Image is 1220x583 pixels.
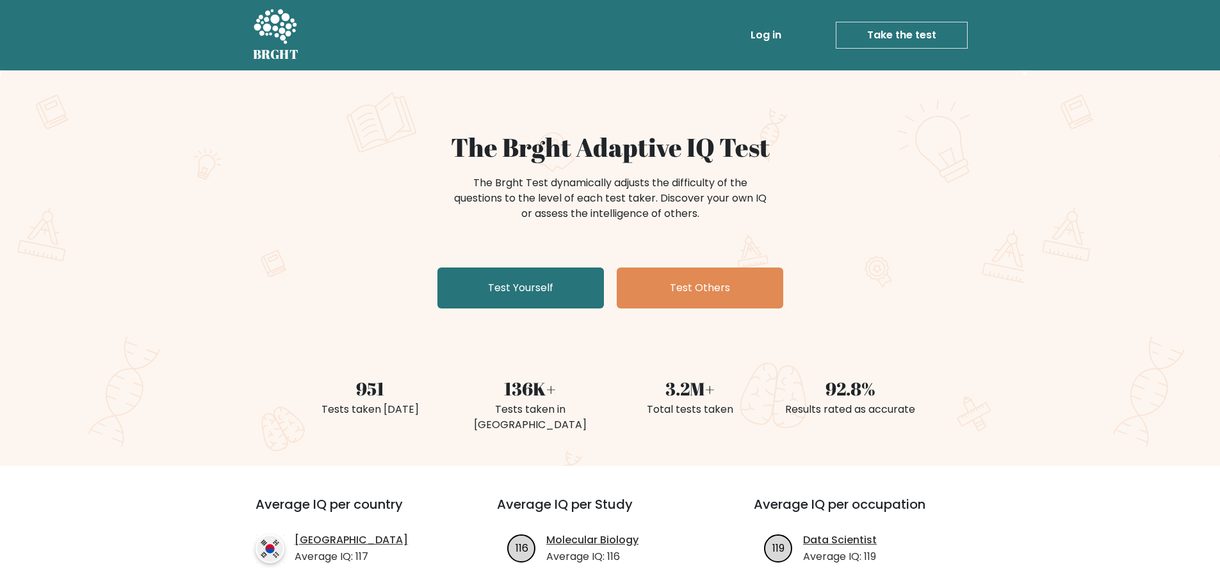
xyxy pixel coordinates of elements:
[298,375,443,402] div: 951
[778,402,923,417] div: Results rated as accurate
[803,549,877,564] p: Average IQ: 119
[546,549,638,564] p: Average IQ: 116
[450,175,770,221] div: The Brght Test dynamically adjusts the difficulty of the questions to the level of each test take...
[253,47,299,62] h5: BRGHT
[745,22,786,48] a: Log in
[546,532,638,548] a: Molecular Biology
[754,497,980,527] h3: Average IQ per occupation
[836,22,968,49] a: Take the test
[618,375,763,402] div: 3.2M+
[516,540,528,555] text: 116
[298,402,443,417] div: Tests taken [DATE]
[256,497,451,527] h3: Average IQ per country
[772,540,785,555] text: 119
[617,268,783,308] a: Test Others
[437,268,604,308] a: Test Yourself
[295,532,408,548] a: [GEOGRAPHIC_DATA]
[298,132,923,163] h1: The Brght Adaptive IQ Test
[458,402,603,433] div: Tests taken in [GEOGRAPHIC_DATA]
[803,532,877,548] a: Data Scientist
[256,534,284,563] img: country
[497,497,723,527] h3: Average IQ per Study
[458,375,603,402] div: 136K+
[778,375,923,402] div: 92.8%
[618,402,763,417] div: Total tests taken
[253,5,299,65] a: BRGHT
[295,549,408,564] p: Average IQ: 117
